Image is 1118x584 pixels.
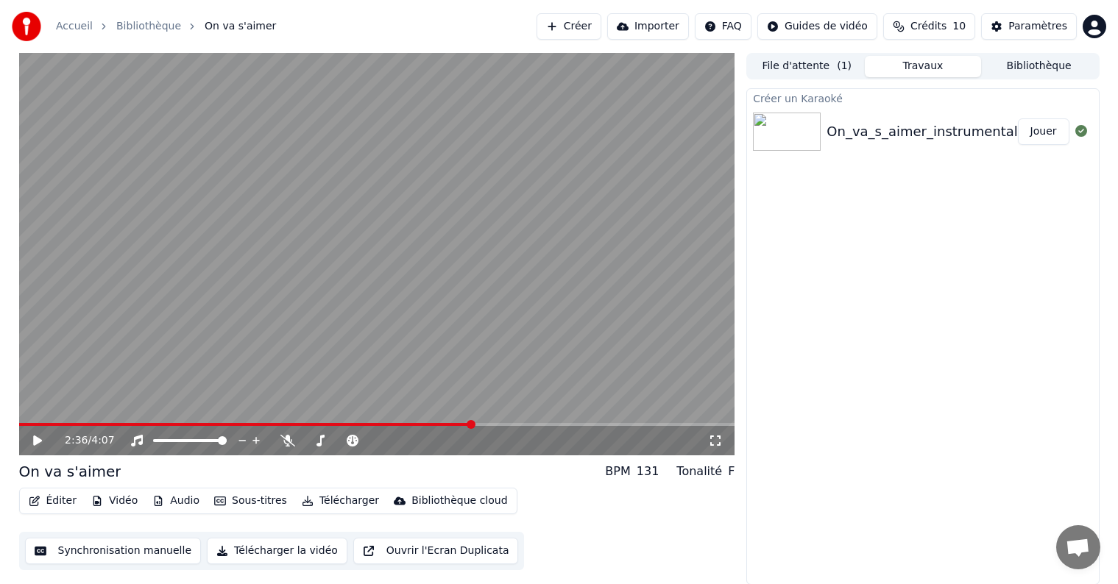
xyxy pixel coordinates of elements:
[910,19,947,34] span: Crédits
[981,56,1097,77] button: Bibliothèque
[1008,19,1067,34] div: Paramètres
[749,56,865,77] button: File d'attente
[695,13,751,40] button: FAQ
[757,13,877,40] button: Guides de vidéo
[837,59,852,74] span: ( 1 )
[91,433,114,448] span: 4:07
[56,19,93,34] a: Accueil
[25,538,202,564] button: Synchronisation manuelle
[883,13,975,40] button: Crédits10
[12,12,41,41] img: youka
[353,538,519,564] button: Ouvrir l'Ecran Duplicata
[23,491,82,511] button: Éditer
[116,19,181,34] a: Bibliothèque
[747,89,1098,107] div: Créer un Karaoké
[146,491,205,511] button: Audio
[952,19,966,34] span: 10
[56,19,276,34] nav: breadcrumb
[19,461,121,482] div: On va s'aimer
[85,491,144,511] button: Vidéo
[65,433,100,448] div: /
[827,121,1017,142] div: On_va_s_aimer_instrumental
[607,13,689,40] button: Importer
[205,19,276,34] span: On va s'aimer
[537,13,601,40] button: Créer
[981,13,1077,40] button: Paramètres
[865,56,981,77] button: Travaux
[208,491,293,511] button: Sous-titres
[1056,525,1100,569] div: Ouvrir le chat
[728,463,735,480] div: F
[637,463,659,480] div: 131
[1018,118,1069,145] button: Jouer
[411,494,507,508] div: Bibliothèque cloud
[605,463,630,480] div: BPM
[676,463,722,480] div: Tonalité
[207,538,347,564] button: Télécharger la vidéo
[65,433,88,448] span: 2:36
[296,491,385,511] button: Télécharger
